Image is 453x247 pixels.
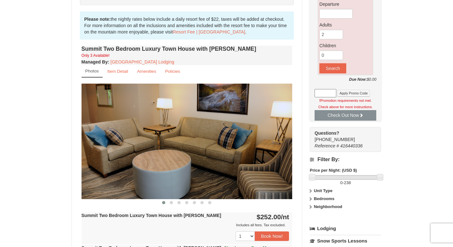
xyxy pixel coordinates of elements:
span: /nt [281,213,289,221]
a: Lodging [310,223,381,234]
small: Only 3 Available! [82,53,110,58]
label: - [310,180,381,186]
span: Managed By [82,59,108,64]
div: Promotion requirements not met. Check above for more instructions. [315,97,376,110]
a: Snow Sports Lessons [310,235,381,247]
strong: Bedrooms [314,196,334,201]
button: Check Out Now [315,110,376,120]
button: Search [319,63,346,73]
small: Photos [85,69,99,73]
strong: Price per Night: (USD $) [310,168,357,173]
span: 238 [344,180,351,185]
small: Amenities [137,69,156,74]
strong: Please note: [84,17,111,22]
strong: Neighborhood [314,204,342,209]
div: the nightly rates below include a daily resort fee of $22, taxes will be added at checkout. For m... [80,11,294,40]
span: Reference # [315,143,339,148]
span: 0 [340,180,342,185]
label: Adults [319,22,371,28]
a: [GEOGRAPHIC_DATA] Lodging [111,59,174,64]
span: 416440336 [340,143,363,148]
strong: : [82,59,109,64]
button: Apply Promo Code [337,90,370,97]
a: Item Detail [103,65,132,78]
strong: $252.00 [257,213,289,221]
strong: Questions? [315,131,339,136]
strong: Summit Two Bedroom Luxury Town House with [PERSON_NAME] [82,213,221,218]
a: Policies [161,65,184,78]
button: Book Now! [255,231,289,241]
div: Includes all fees. Tax excluded. [82,222,289,228]
a: Resort Fee | [GEOGRAPHIC_DATA] [173,29,245,34]
small: Item Detail [107,69,128,74]
strong: Unit Type [314,188,332,193]
a: Amenities [133,65,160,78]
span: [PHONE_NUMBER] [315,130,370,142]
small: Policies [165,69,180,74]
h4: Summit Two Bedroom Luxury Town House with [PERSON_NAME] [82,46,293,52]
img: 18876286-202-fb468a36.png [82,84,293,199]
a: Photos [82,65,103,78]
h4: Filter By: [310,157,381,162]
label: Children [319,42,371,49]
div: $0.00 [315,76,376,89]
strong: ! [319,99,321,102]
label: Departure [319,1,371,7]
strong: Due Now: [349,77,367,82]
